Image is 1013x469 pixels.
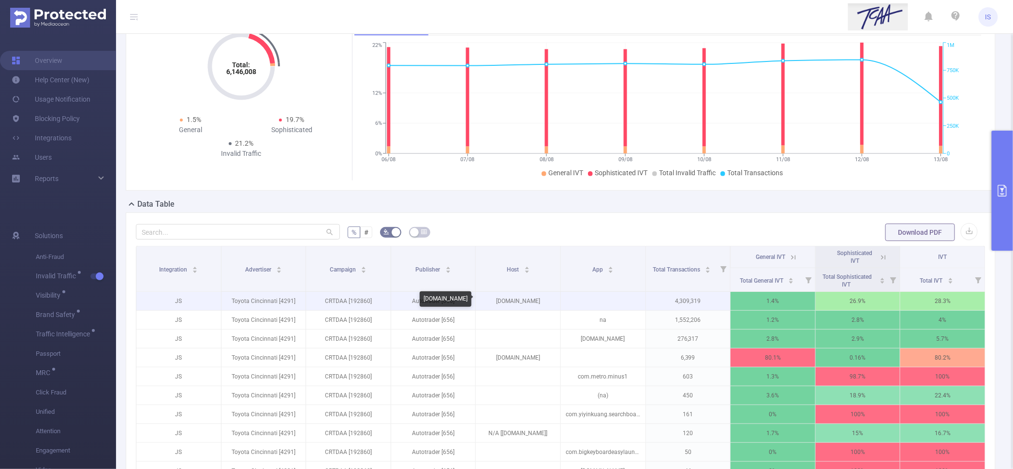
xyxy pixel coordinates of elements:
[756,254,786,260] span: General IVT
[221,292,306,310] p: Toyota Cincinnati [4291]
[646,386,731,405] p: 450
[816,443,900,461] p: 100%
[880,280,885,283] i: icon: caret-down
[561,443,646,461] p: com.bigkeyboardeasylauncher.biggerkeybuttonandroidlauncherapp
[880,276,885,282] div: Sort
[948,276,953,279] i: icon: caret-up
[36,369,54,376] span: MRC
[608,265,614,271] div: Sort
[306,367,391,386] p: CRTDAA [192860]
[900,367,985,386] p: 100%
[948,280,953,283] i: icon: caret-down
[837,250,873,264] span: Sophisticated IVT
[608,269,614,272] i: icon: caret-down
[646,292,731,310] p: 4,309,319
[900,424,985,442] p: 16.7%
[36,311,78,318] span: Brand Safety
[788,276,793,279] i: icon: caret-up
[816,292,900,310] p: 26.9%
[420,291,471,307] div: [DOMAIN_NAME]
[900,292,985,310] p: 28.3%
[971,268,985,291] i: Filter menu
[136,443,221,461] p: JS
[947,151,950,157] tspan: 0
[659,169,716,177] span: Total Invalid Traffic
[12,128,72,148] a: Integrations
[900,443,985,461] p: 100%
[618,156,632,163] tspan: 09/08
[306,292,391,310] p: CRTDAA [192860]
[221,311,306,329] p: Toyota Cincinnati [4291]
[788,276,794,282] div: Sort
[12,51,62,70] a: Overview
[561,367,646,386] p: com.metro.minus1
[646,424,731,442] p: 120
[816,386,900,405] p: 18.9%
[35,175,59,182] span: Reports
[731,311,815,329] p: 1.2%
[421,229,427,235] i: icon: table
[306,311,391,329] p: CRTDAA [192860]
[36,272,79,279] span: Invalid Traffic
[191,149,292,159] div: Invalid Traffic
[140,125,241,135] div: General
[445,269,451,272] i: icon: caret-down
[816,367,900,386] p: 98.7%
[192,269,198,272] i: icon: caret-down
[221,424,306,442] p: Toyota Cincinnati [4291]
[880,276,885,279] i: icon: caret-up
[383,229,389,235] i: icon: bg-colors
[391,405,476,424] p: Autotrader [656]
[375,121,382,127] tspan: 6%
[136,330,221,348] p: JS
[939,254,947,260] span: IVT
[136,348,221,367] p: JS
[561,405,646,424] p: com.yiyinkuang.searchboard
[948,276,954,282] div: Sort
[187,116,201,123] span: 1.5%
[561,311,646,329] p: na
[136,424,221,442] p: JS
[364,228,368,236] span: #
[136,292,221,310] p: JS
[221,443,306,461] p: Toyota Cincinnati [4291]
[592,266,604,273] span: App
[731,443,815,461] p: 0%
[524,269,529,272] i: icon: caret-down
[235,139,254,147] span: 21.2%
[646,311,731,329] p: 1,552,206
[985,7,991,27] span: IS
[306,386,391,405] p: CRTDAA [192860]
[816,405,900,424] p: 100%
[653,266,702,273] span: Total Transactions
[524,265,529,268] i: icon: caret-up
[391,311,476,329] p: Autotrader [656]
[36,422,116,441] span: Attention
[306,424,391,442] p: CRTDAA [192860]
[192,265,198,271] div: Sort
[445,265,451,271] div: Sort
[476,292,560,310] p: [DOMAIN_NAME]
[947,123,959,129] tspan: 250K
[352,228,356,236] span: %
[391,292,476,310] p: Autotrader [656]
[136,386,221,405] p: JS
[361,269,367,272] i: icon: caret-down
[221,367,306,386] p: Toyota Cincinnati [4291]
[816,330,900,348] p: 2.9%
[608,265,614,268] i: icon: caret-up
[646,443,731,461] p: 50
[885,224,955,241] button: Download PDF
[947,95,959,102] tspan: 500K
[372,90,382,96] tspan: 12%
[947,67,959,74] tspan: 750K
[276,269,281,272] i: icon: caret-down
[36,247,116,267] span: Anti-Fraud
[461,156,475,163] tspan: 07/08
[507,266,521,273] span: Host
[391,443,476,461] p: Autotrader [656]
[561,330,646,348] p: [DOMAIN_NAME]
[731,424,815,442] p: 1.7%
[731,386,815,405] p: 3.6%
[561,386,646,405] p: (na)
